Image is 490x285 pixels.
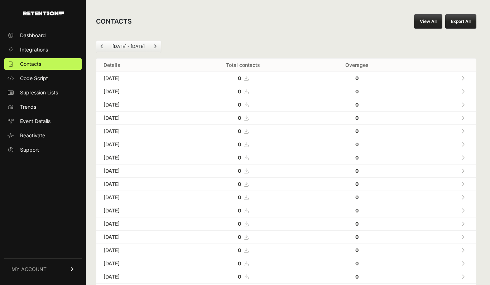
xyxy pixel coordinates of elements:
[11,266,47,273] span: MY ACCOUNT
[238,260,241,266] strong: 0
[238,247,241,253] strong: 0
[355,260,359,266] strong: 0
[96,85,179,98] td: [DATE]
[307,59,407,72] th: Overages
[355,194,359,200] strong: 0
[20,89,58,96] span: Supression Lists
[238,181,241,187] strong: 0
[4,58,82,70] a: Contacts
[96,204,179,217] td: [DATE]
[238,88,241,94] strong: 0
[96,125,179,138] td: [DATE]
[20,146,39,153] span: Support
[96,41,108,52] a: Previous
[96,217,179,231] td: [DATE]
[4,30,82,41] a: Dashboard
[355,115,359,121] strong: 0
[96,270,179,284] td: [DATE]
[4,101,82,113] a: Trends
[4,130,82,141] a: Reactivate
[4,258,82,280] a: MY ACCOUNT
[96,178,179,191] td: [DATE]
[355,221,359,227] strong: 0
[238,154,241,161] strong: 0
[96,16,132,26] h2: CONTACTS
[20,103,36,110] span: Trends
[20,75,48,82] span: Code Script
[4,144,82,156] a: Support
[23,11,64,15] img: Retention.com
[238,128,241,134] strong: 0
[238,234,241,240] strong: 0
[238,274,241,280] strong: 0
[96,112,179,125] td: [DATE]
[445,14,476,29] button: Export All
[238,221,241,227] strong: 0
[96,164,179,178] td: [DATE]
[238,75,241,81] strong: 0
[355,102,359,108] strong: 0
[96,257,179,270] td: [DATE]
[179,59,307,72] th: Total contacts
[355,141,359,147] strong: 0
[355,75,359,81] strong: 0
[20,118,51,125] span: Event Details
[238,168,241,174] strong: 0
[414,14,442,29] a: View All
[238,141,241,147] strong: 0
[20,60,41,68] span: Contacts
[96,231,179,244] td: [DATE]
[96,244,179,257] td: [DATE]
[238,207,241,213] strong: 0
[355,168,359,174] strong: 0
[4,73,82,84] a: Code Script
[355,234,359,240] strong: 0
[108,44,149,49] li: [DATE] - [DATE]
[96,138,179,151] td: [DATE]
[238,194,241,200] strong: 0
[355,88,359,94] strong: 0
[238,115,241,121] strong: 0
[355,154,359,161] strong: 0
[149,41,161,52] a: Next
[96,72,179,85] td: [DATE]
[4,87,82,98] a: Supression Lists
[355,274,359,280] strong: 0
[4,44,82,55] a: Integrations
[355,207,359,213] strong: 0
[20,132,45,139] span: Reactivate
[355,128,359,134] strong: 0
[4,116,82,127] a: Event Details
[96,98,179,112] td: [DATE]
[96,191,179,204] td: [DATE]
[355,247,359,253] strong: 0
[96,59,179,72] th: Details
[238,102,241,108] strong: 0
[96,151,179,164] td: [DATE]
[20,32,46,39] span: Dashboard
[355,181,359,187] strong: 0
[20,46,48,53] span: Integrations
